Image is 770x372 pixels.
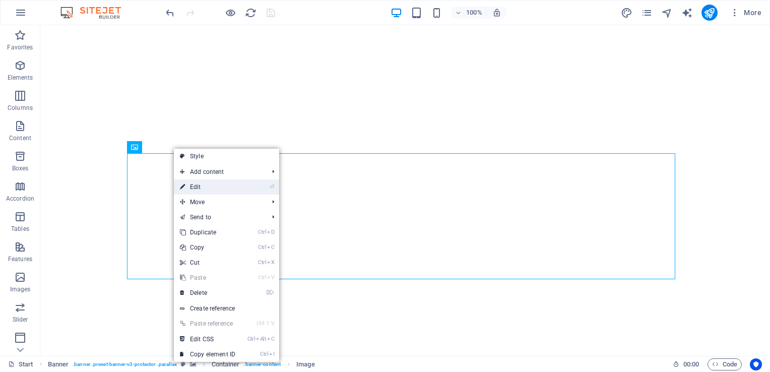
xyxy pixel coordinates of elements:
[270,183,274,190] i: ⏎
[8,104,33,112] p: Columns
[174,225,241,240] a: CtrlDDuplicate
[174,149,279,164] a: Style
[701,5,718,21] button: publish
[174,164,264,179] span: Add content
[683,358,699,370] span: 00 00
[174,332,241,347] a: CtrlAltCEdit CSS
[681,7,693,19] i: AI Writer
[296,358,314,370] span: Click to select. Double-click to edit
[258,259,266,266] i: Ctrl
[73,358,177,370] span: . banner .preset-banner-v3-protector .parallax
[267,336,274,342] i: C
[641,7,653,19] button: pages
[726,5,765,21] button: More
[13,316,28,324] p: Slider
[181,361,185,367] i: This element is a customizable preset
[8,358,33,370] a: Click to cancel selection. Double-click to open Pages
[174,255,241,270] a: CtrlXCut
[174,270,241,285] a: CtrlVPaste
[661,7,673,19] i: Navigator
[247,336,255,342] i: Ctrl
[164,7,176,19] i: Undo: change_position (Ctrl+Z)
[267,244,274,251] i: C
[267,229,274,235] i: D
[451,7,487,19] button: 100%
[11,225,29,233] p: Tables
[8,74,33,82] p: Elements
[712,358,737,370] span: Code
[266,289,274,296] i: ⌦
[212,358,240,370] span: Click to select. Double-click to edit
[58,7,134,19] img: Editor Logo
[174,301,279,316] a: Create reference
[703,7,715,19] i: Publish
[174,210,264,225] a: Send to
[269,351,274,357] i: I
[258,274,266,281] i: Ctrl
[267,259,274,266] i: X
[8,255,32,263] p: Features
[260,351,268,357] i: Ctrl
[267,274,274,281] i: V
[673,358,699,370] h6: Session time
[48,358,315,370] nav: breadcrumb
[690,360,692,368] span: :
[256,336,266,342] i: Alt
[10,285,31,293] p: Images
[174,195,264,210] span: Move
[9,134,31,142] p: Content
[258,229,266,235] i: Ctrl
[681,7,693,19] button: text_generator
[48,358,69,370] span: Click to select. Double-click to edit
[12,164,29,172] p: Boxes
[621,7,633,19] button: design
[6,195,34,203] p: Accordion
[256,320,265,327] i: Ctrl
[174,179,241,195] a: ⏎Edit
[174,285,241,300] a: ⌦Delete
[750,358,762,370] button: Usercentrics
[174,316,241,331] a: Ctrl⇧VPaste reference
[492,8,501,17] i: On resize automatically adjust zoom level to fit chosen device.
[244,7,256,19] button: reload
[174,240,241,255] a: CtrlCCopy
[7,43,33,51] p: Favorites
[174,347,241,362] a: CtrlICopy element ID
[466,7,482,19] h6: 100%
[190,361,196,367] i: This element contains a background
[258,244,266,251] i: Ctrl
[641,7,653,19] i: Pages (Ctrl+Alt+S)
[266,320,270,327] i: ⇧
[244,358,281,370] span: . banner-content
[730,8,761,18] span: More
[661,7,673,19] button: navigator
[271,320,274,327] i: V
[708,358,742,370] button: Code
[164,7,176,19] button: undo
